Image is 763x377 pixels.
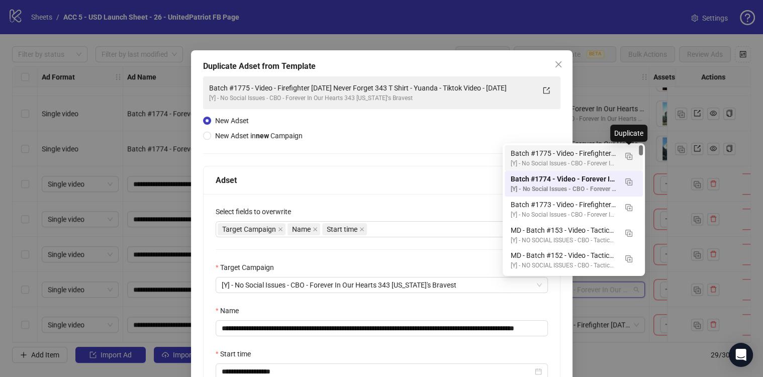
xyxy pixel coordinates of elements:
span: export [543,87,550,94]
span: Target Campaign [218,223,285,235]
input: Start time [222,366,533,377]
div: [Y] - No Social Issues - CBO - Forever In Our Hearts 343 [US_STATE]'s Bravest [511,210,617,220]
button: Duplicate [621,173,637,190]
button: Duplicate [621,148,637,164]
span: New Adset in Campaign [215,132,303,140]
strong: new [256,132,269,140]
label: Select fields to overwrite [216,206,298,217]
div: Batch #1775 - Video - Firefighter [DATE] Never Forget 343 T Shirt - Yuanda - Tiktok Video - [DATE] [209,82,534,93]
img: Duplicate [625,255,632,262]
div: Batch #1774 - Video - Forever In Our Hearts 343 [US_STATE]'s Bravest [DATE] - [DATE] T Shirt - Yu... [511,173,617,184]
div: [Y] - NO SOCIAL ISSUES - CBO - Tactical Protector Vest - $50 [511,261,617,270]
div: MD - Batch #152 - Video - Tactical Protector Vest - Yuanda - [PERSON_NAME] - [DATE] [511,250,617,261]
div: MD - Batch #152 - Video - Tactical Protector Vest - Yuanda - Ravo Rakoto - September 2 [505,247,643,273]
img: Duplicate [625,178,632,185]
span: close [554,60,562,68]
div: MD - Batch #153 - Video - Tactical Protector Vest - Yuanda - Ravo Rakoto - September 2 [505,222,643,248]
div: Batch #1774 - Video - Forever In Our Hearts 343 New York's Bravest 2001 - 2025 T Shirt - Yuanda -... [505,171,643,197]
div: Batch #1773 - Video - Firefighter [DATE] Never Forget 343 T Shirt - Yuanda - Tiktok Video - [DATE] [511,199,617,210]
div: [Y] - NO SOCIAL ISSUES - CBO - Tactical Protector Vest - $50 [511,236,617,245]
span: Start time [327,224,357,235]
div: Duplicate [610,125,647,142]
div: Batch #1775 - Video - Firefighter [DATE] Never Forget 343 T Shirt - Yuanda - Tiktok Video - [DATE] [511,148,617,159]
div: Open Intercom Messenger [729,343,753,367]
span: close [313,227,318,232]
span: Name [292,224,311,235]
span: close [359,227,364,232]
div: Batch #1775 - Video - Firefighter September 11 Never Forget 343 T Shirt - Yuanda - Tiktok Video -... [505,145,643,171]
input: Name [216,320,548,336]
span: Start time [322,223,367,235]
span: New Adset [215,117,249,125]
span: Name [288,223,320,235]
div: MD - Batch #151 - Video - Tactical Protector Vest - Yuanda - Ravo Rakoto - September 2 [505,273,643,299]
span: close [278,227,283,232]
button: Duplicate [621,225,637,241]
label: Name [216,305,245,316]
button: Close [550,56,566,72]
div: [Y] - No Social Issues - CBO - Forever In Our Hearts 343 [US_STATE]'s Bravest [511,184,617,194]
button: Duplicate [621,250,637,266]
div: [Y] - No Social Issues - CBO - Forever In Our Hearts 343 [US_STATE]'s Bravest [209,93,534,103]
div: Batch #1773 - Video - Firefighter September 11 Never Forget 343 T Shirt - Yuanda - Tiktok Video -... [505,197,643,222]
label: Start time [216,348,257,359]
span: Target Campaign [222,224,276,235]
img: Duplicate [625,204,632,211]
label: Target Campaign [216,262,280,273]
div: Duplicate Adset from Template [203,60,560,72]
div: Adset [216,174,548,186]
button: Duplicate [621,199,637,215]
div: [Y] - No Social Issues - CBO - Forever In Our Hearts 343 [US_STATE]'s Bravest [511,159,617,168]
img: Duplicate [625,230,632,237]
img: Duplicate [625,153,632,160]
div: MD - Batch #153 - Video - Tactical Protector Vest - Yuanda - [PERSON_NAME] - [DATE] [511,225,617,236]
span: [Y] - No Social Issues - CBO - Forever In Our Hearts 343 New York's Bravest [222,277,542,293]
